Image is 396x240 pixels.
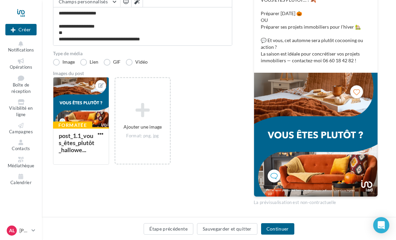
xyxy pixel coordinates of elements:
[10,180,32,185] span: Calendrier
[5,156,37,170] a: Médiathèque
[104,59,120,66] label: GIF
[144,223,193,235] button: Étape précédente
[261,223,294,235] button: Continuer
[5,172,37,187] a: Calendrier
[9,227,15,234] span: AL
[5,122,37,136] a: Campagnes
[12,146,30,151] span: Contacts
[11,82,31,94] span: Boîte de réception
[5,40,37,54] button: Notifications
[5,138,37,153] a: Contacts
[9,106,33,117] span: Visibilité en ligne
[254,197,378,206] div: La prévisualisation est non-contractuelle
[53,71,232,76] div: Images du post
[53,122,92,129] div: Formatée
[80,59,98,66] label: Lien
[126,59,148,66] label: Vidéo
[5,224,37,237] a: AL [PERSON_NAME]
[53,51,232,56] label: Type de média
[53,59,75,66] label: Image
[5,24,37,35] div: Nouvelle campagne
[59,132,94,153] div: post_1.1_vous_êtes_plutôt_hallowe...
[5,74,37,95] a: Boîte de réception
[373,217,389,233] div: Open Intercom Messenger
[5,98,37,118] a: Visibilité en ligne
[8,163,35,168] span: Médiathèque
[10,64,32,70] span: Opérations
[5,57,37,71] a: Opérations
[19,227,29,234] p: [PERSON_NAME]
[9,129,33,134] span: Campagnes
[8,47,34,53] span: Notifications
[197,223,257,235] button: Sauvegarder et quitter
[5,24,37,35] button: Créer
